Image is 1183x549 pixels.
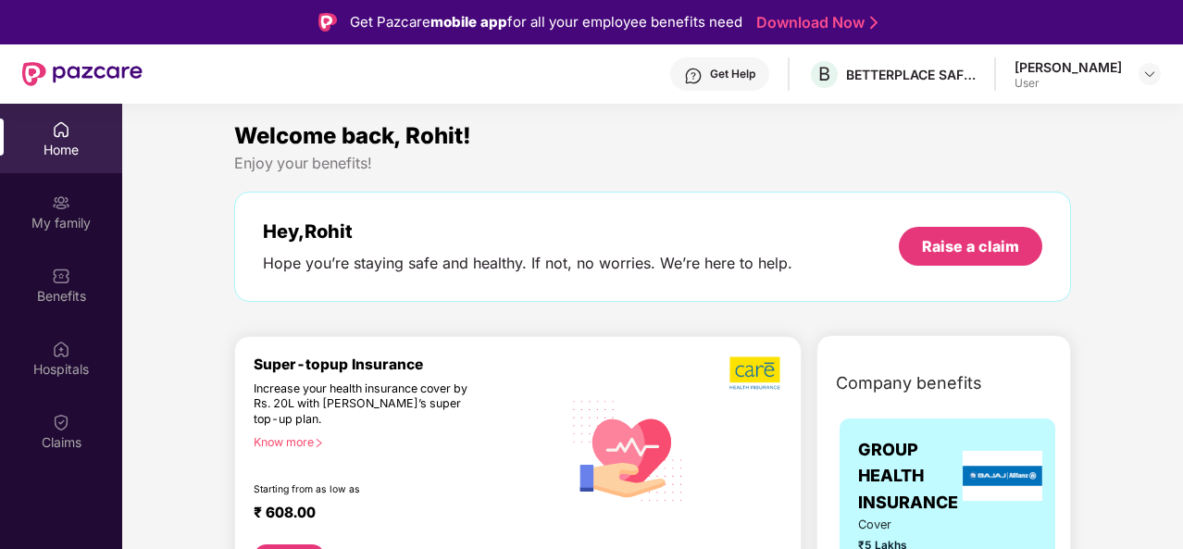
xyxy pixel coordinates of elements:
[729,356,782,391] img: b5dec4f62d2307b9de63beb79f102df3.png
[846,66,976,83] div: BETTERPLACE SAFETY SOLUTIONS PRIVATE LIMITED
[963,451,1042,501] img: insurerLogo
[254,381,482,428] div: Increase your health insurance cover by Rs. 20L with [PERSON_NAME]’s super top-up plan.
[1015,76,1122,91] div: User
[350,11,742,33] div: Get Pazcare for all your employee benefits need
[254,483,483,496] div: Starting from as low as
[1142,67,1157,81] img: svg+xml;base64,PHN2ZyBpZD0iRHJvcGRvd24tMzJ4MzIiIHhtbG5zPSJodHRwOi8vd3d3LnczLm9yZy8yMDAwL3N2ZyIgd2...
[254,435,551,448] div: Know more
[858,516,926,534] span: Cover
[314,438,324,448] span: right
[318,13,337,31] img: Logo
[858,437,958,516] span: GROUP HEALTH INSURANCE
[234,122,471,149] span: Welcome back, Rohit!
[562,382,694,517] img: svg+xml;base64,PHN2ZyB4bWxucz0iaHR0cDovL3d3dy53My5vcmcvMjAwMC9zdmciIHhtbG5zOnhsaW5rPSJodHRwOi8vd3...
[52,120,70,139] img: svg+xml;base64,PHN2ZyBpZD0iSG9tZSIgeG1sbnM9Imh0dHA6Ly93d3cudzMub3JnLzIwMDAvc3ZnIiB3aWR0aD0iMjAiIG...
[818,63,830,85] span: B
[254,356,562,373] div: Super-topup Insurance
[52,340,70,358] img: svg+xml;base64,PHN2ZyBpZD0iSG9zcGl0YWxzIiB4bWxucz0iaHR0cDovL3d3dy53My5vcmcvMjAwMC9zdmciIHdpZHRoPS...
[52,267,70,285] img: svg+xml;base64,PHN2ZyBpZD0iQmVuZWZpdHMiIHhtbG5zPSJodHRwOi8vd3d3LnczLm9yZy8yMDAwL3N2ZyIgd2lkdGg9Ij...
[52,413,70,431] img: svg+xml;base64,PHN2ZyBpZD0iQ2xhaW0iIHhtbG5zPSJodHRwOi8vd3d3LnczLm9yZy8yMDAwL3N2ZyIgd2lkdGg9IjIwIi...
[836,370,982,396] span: Company benefits
[430,13,507,31] strong: mobile app
[254,504,543,526] div: ₹ 608.00
[684,67,703,85] img: svg+xml;base64,PHN2ZyBpZD0iSGVscC0zMngzMiIgeG1sbnM9Imh0dHA6Ly93d3cudzMub3JnLzIwMDAvc3ZnIiB3aWR0aD...
[263,254,792,273] div: Hope you’re staying safe and healthy. If not, no worries. We’re here to help.
[22,62,143,86] img: New Pazcare Logo
[52,193,70,212] img: svg+xml;base64,PHN2ZyB3aWR0aD0iMjAiIGhlaWdodD0iMjAiIHZpZXdCb3g9IjAgMCAyMCAyMCIgZmlsbD0ibm9uZSIgeG...
[234,154,1071,173] div: Enjoy your benefits!
[263,220,792,243] div: Hey, Rohit
[756,13,872,32] a: Download Now
[710,67,755,81] div: Get Help
[870,13,878,32] img: Stroke
[922,236,1019,256] div: Raise a claim
[1015,58,1122,76] div: [PERSON_NAME]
